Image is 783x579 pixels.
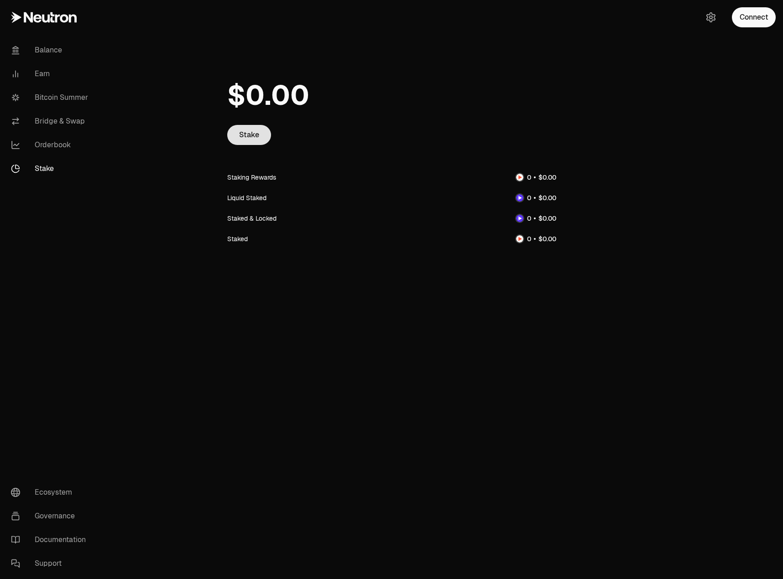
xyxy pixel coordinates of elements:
[516,174,523,181] img: NTRN Logo
[4,109,99,133] a: Bridge & Swap
[732,7,776,27] button: Connect
[4,504,99,528] a: Governance
[516,194,523,202] img: dNTRN Logo
[227,173,276,182] div: Staking Rewards
[4,157,99,181] a: Stake
[4,86,99,109] a: Bitcoin Summer
[227,193,266,202] div: Liquid Staked
[516,235,523,243] img: NTRN Logo
[227,234,248,243] div: Staked
[516,215,523,222] img: dNTRN Logo
[4,62,99,86] a: Earn
[4,38,99,62] a: Balance
[4,528,99,552] a: Documentation
[4,481,99,504] a: Ecosystem
[227,125,271,145] a: Stake
[4,133,99,157] a: Orderbook
[227,214,277,223] div: Staked & Locked
[4,552,99,575] a: Support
